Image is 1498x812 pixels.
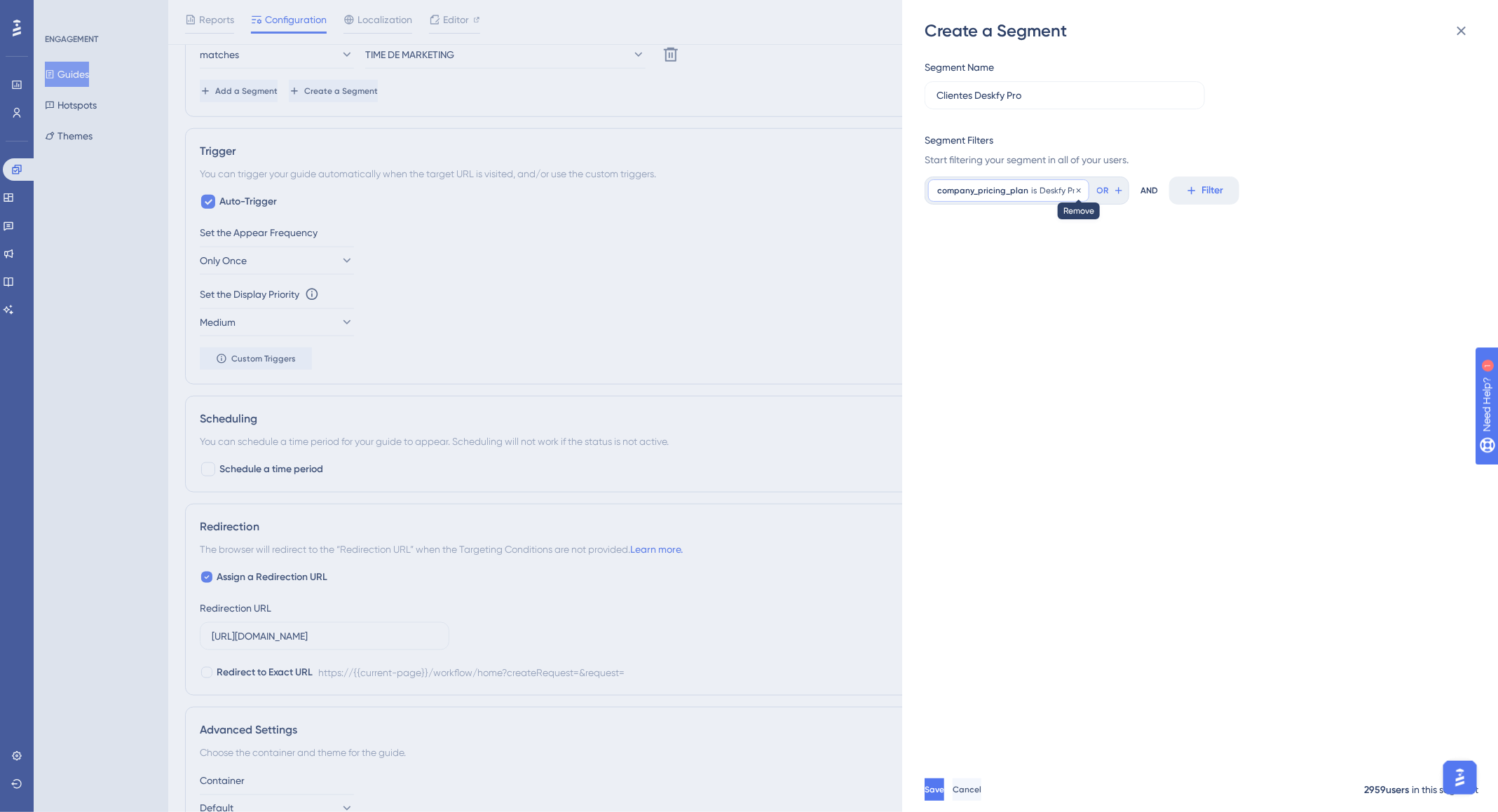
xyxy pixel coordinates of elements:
[925,784,944,795] span: Save
[937,88,1193,103] input: Segment Name
[925,132,993,149] div: Segment Filters
[1095,179,1126,202] button: OR
[953,784,981,795] span: Cancel
[1169,177,1239,205] button: Filter
[97,7,102,18] div: 1
[925,20,1478,42] div: Create a Segment
[953,778,981,801] button: Cancel
[925,151,1467,168] span: Start filtering your segment in all of your users.
[1031,185,1037,196] span: is
[1412,781,1478,798] div: in this segment
[1040,185,1080,196] span: Deskfy Pro
[937,185,1028,196] span: company_pricing_plan
[1364,782,1409,799] div: 2959 users
[1202,182,1224,199] span: Filter
[1140,177,1158,205] div: AND
[1439,757,1481,799] iframe: UserGuiding AI Assistant Launcher
[925,59,994,76] div: Segment Name
[1097,185,1109,196] span: OR
[33,4,88,20] span: Need Help?
[925,778,944,801] button: Save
